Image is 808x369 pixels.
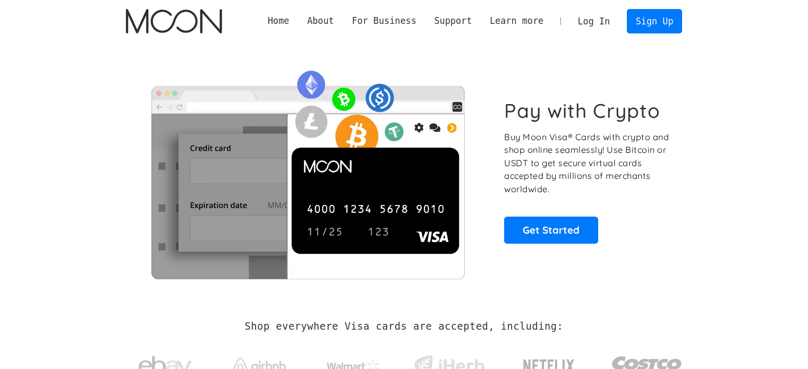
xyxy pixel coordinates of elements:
div: About [298,14,343,28]
h1: Pay with Crypto [504,99,660,123]
a: Home [259,14,298,28]
div: For Business [343,14,426,28]
a: Log In [569,10,619,33]
a: Sign Up [627,9,682,33]
div: Learn more [490,14,543,28]
img: Moon Logo [126,9,222,33]
a: Get Started [504,217,598,243]
div: Support [426,14,481,28]
div: Learn more [481,14,552,28]
img: Moon Cards let you spend your crypto anywhere Visa is accepted. [126,63,490,279]
h2: Shop everywhere Visa cards are accepted, including: [245,321,563,332]
div: Support [434,14,472,28]
div: About [307,14,334,28]
p: Buy Moon Visa® Cards with crypto and shop online seamlessly! Use Bitcoin or USDT to get secure vi... [504,131,670,196]
a: home [126,9,222,33]
div: For Business [352,14,416,28]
